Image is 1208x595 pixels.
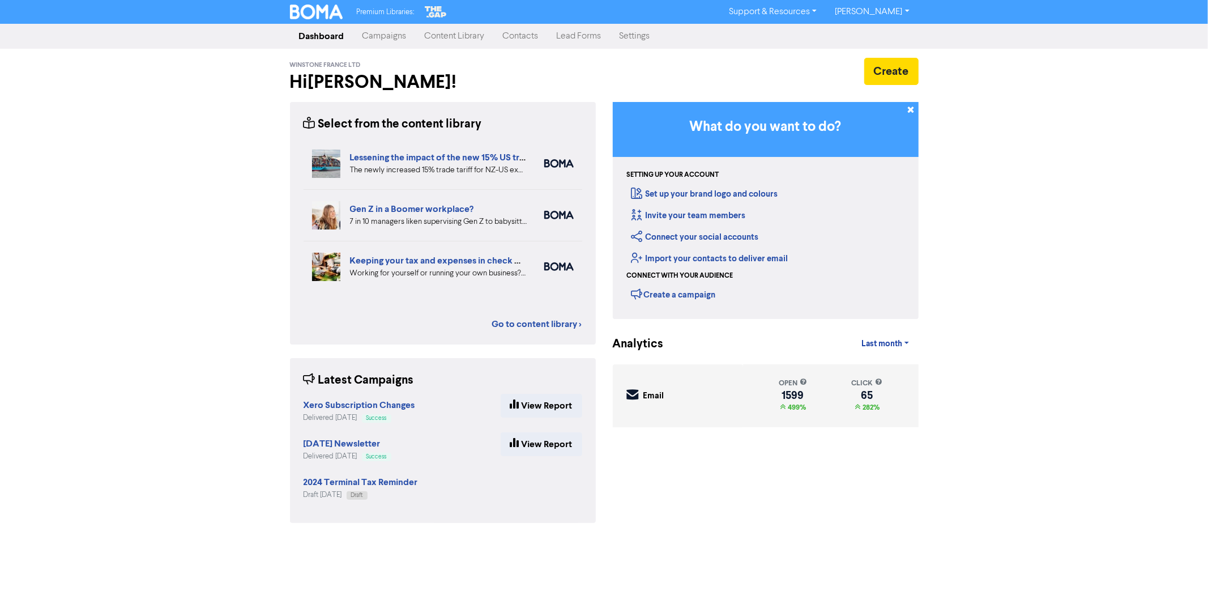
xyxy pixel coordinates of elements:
div: Draft [DATE] [304,490,418,500]
a: Support & Resources [720,3,826,21]
a: Lead Forms [548,25,611,48]
a: Go to content library > [492,317,582,331]
a: Campaigns [353,25,416,48]
h2: Hi [PERSON_NAME] ! [290,71,596,93]
div: Working for yourself or running your own business? Setup robust systems for expenses & tax requir... [350,267,527,279]
span: Success [366,454,387,460]
a: Xero Subscription Changes [304,401,415,410]
img: BOMA Logo [290,5,343,19]
span: 282% [860,403,880,412]
a: View Report [501,394,582,418]
a: Settings [611,25,659,48]
iframe: Chat Widget [1067,473,1208,595]
div: Select from the content library [304,116,482,133]
button: Create [864,58,919,85]
img: boma [544,159,574,168]
div: click [851,378,882,389]
a: Set up your brand logo and colours [631,189,778,199]
a: Invite your team members [631,210,746,221]
h3: What do you want to do? [630,119,902,135]
div: 7 in 10 managers liken supervising Gen Z to babysitting or parenting. But is your people manageme... [350,216,527,228]
div: Connect with your audience [627,271,733,281]
span: 499% [786,403,806,412]
img: The Gap [423,5,448,19]
a: Import your contacts to deliver email [631,253,788,264]
a: Connect your social accounts [631,232,759,243]
a: Dashboard [290,25,353,48]
a: Last month [852,333,918,355]
div: Delivered [DATE] [304,451,391,462]
a: Contacts [494,25,548,48]
div: Delivered [DATE] [304,413,415,423]
div: open [779,378,807,389]
a: 2024 Terminal Tax Reminder [304,478,418,487]
div: Email [643,390,664,403]
div: Analytics [613,335,650,353]
strong: 2024 Terminal Tax Reminder [304,477,418,488]
strong: [DATE] Newsletter [304,438,381,449]
a: View Report [501,432,582,456]
div: 1599 [779,391,807,400]
img: boma [544,211,574,219]
div: The newly increased 15% trade tariff for NZ-US exports could well have a major impact on your mar... [350,164,527,176]
span: Premium Libraries: [356,8,414,16]
a: [PERSON_NAME] [826,3,918,21]
div: Setting up your account [627,170,719,180]
span: Winstone France Ltd [290,61,361,69]
img: boma_accounting [544,262,574,271]
a: Content Library [416,25,494,48]
a: [DATE] Newsletter [304,440,381,449]
a: Lessening the impact of the new 15% US trade tariff [350,152,557,163]
strong: Xero Subscription Changes [304,399,415,411]
div: 65 [851,391,882,400]
span: Success [366,415,387,421]
span: Last month [861,339,902,349]
div: Create a campaign [631,286,716,303]
a: Keeping your tax and expenses in check when you are self-employed [350,255,630,266]
div: Getting Started in BOMA [613,102,919,319]
div: Latest Campaigns [304,372,414,389]
span: Draft [351,492,363,498]
a: Gen Z in a Boomer workplace? [350,203,474,215]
